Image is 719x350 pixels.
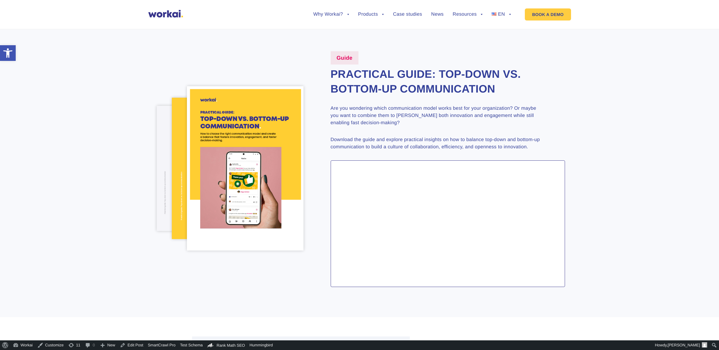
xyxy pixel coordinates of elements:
h2: Practical guide: Top-down vs. bottom-up communication [331,67,565,96]
p: Are you wondering which communication model works best for your organization? Or maybe you want t... [331,105,542,127]
img: ebook-top-down-bottom-up-comms-ENG-pg6.png [172,98,272,239]
a: BOOK A DEMO [525,8,571,20]
a: Why Workai? [313,12,349,17]
a: Resources [453,12,483,17]
a: Case studies [393,12,422,17]
a: Products [358,12,384,17]
a: Howdy, [653,340,710,350]
span: New [107,340,115,350]
span: 0 [93,340,95,350]
img: ebook-top-down-bottom-up-comms-ENG-pg10.png [157,106,245,231]
a: SmartCrawl Pro [146,340,178,350]
iframe: Form 0 [338,168,557,284]
a: Workai [11,340,35,350]
img: ebook-top-down-bottom-up-comms-ENG.png [187,86,303,251]
span: EN [498,12,505,17]
a: Test Schema [178,340,205,350]
a: Edit Post [117,340,146,350]
a: Hummingbird [247,340,275,350]
a: News [431,12,444,17]
span: [PERSON_NAME] [668,343,700,347]
span: 11 [76,340,80,350]
span: Rank Math SEO [217,343,245,348]
p: Download the guide and explore practical insights on how to balance top-down and bottom-up commun... [331,136,542,151]
label: Guide [331,51,359,65]
a: Customize [35,340,66,350]
a: EN [492,12,511,17]
a: Rank Math Dashboard [205,340,247,350]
